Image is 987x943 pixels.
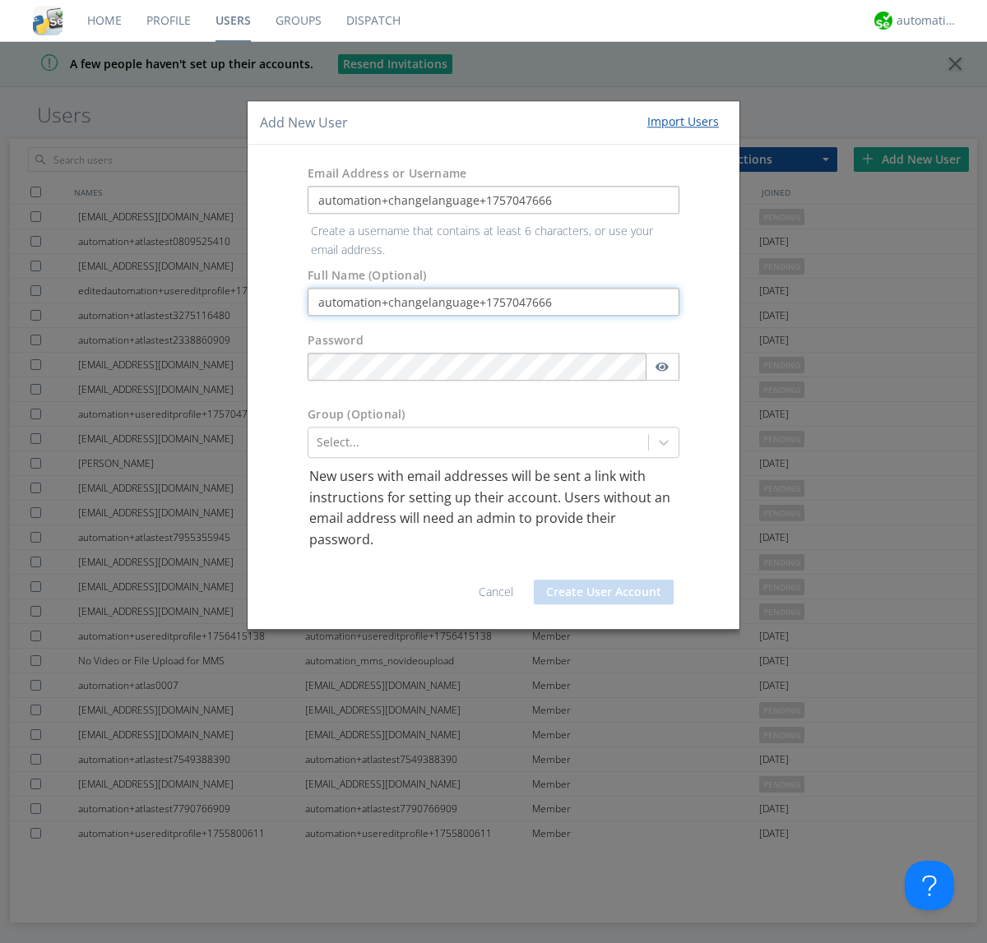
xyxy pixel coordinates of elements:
[299,223,688,260] p: Create a username that contains at least 6 characters, or use your email address.
[33,6,63,35] img: cddb5a64eb264b2086981ab96f4c1ba7
[260,113,348,132] h4: Add New User
[479,584,513,599] a: Cancel
[308,288,679,316] input: Julie Appleseed
[308,267,426,284] label: Full Name (Optional)
[897,12,958,29] div: automation+atlas
[874,12,892,30] img: d2d01cd9b4174d08988066c6d424eccd
[308,406,405,423] label: Group (Optional)
[308,166,466,183] label: Email Address or Username
[534,580,674,604] button: Create User Account
[308,332,364,349] label: Password
[647,113,719,130] div: Import Users
[308,187,679,215] input: e.g. email@address.com, Housekeeping1
[309,466,678,550] p: New users with email addresses will be sent a link with instructions for setting up their account...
